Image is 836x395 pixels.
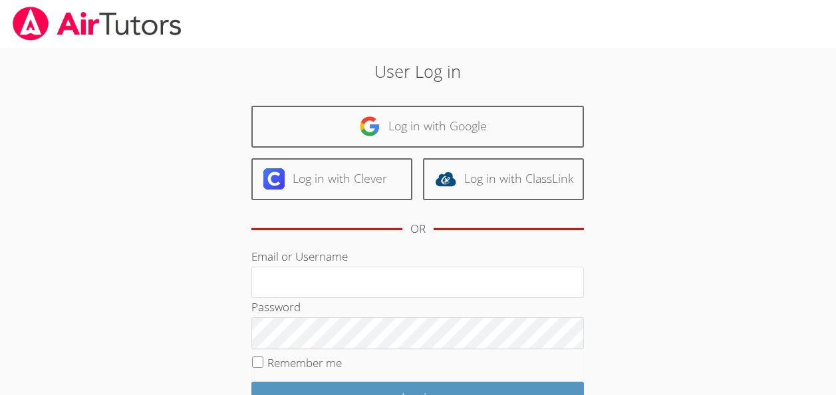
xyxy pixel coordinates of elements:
[251,106,584,148] a: Log in with Google
[267,355,342,370] label: Remember me
[359,116,380,137] img: google-logo-50288ca7cdecda66e5e0955fdab243c47b7ad437acaf1139b6f446037453330a.svg
[423,158,584,200] a: Log in with ClassLink
[11,7,183,41] img: airtutors_banner-c4298cdbf04f3fff15de1276eac7730deb9818008684d7c2e4769d2f7ddbe033.png
[435,168,456,190] img: classlink-logo-d6bb404cc1216ec64c9a2012d9dc4662098be43eaf13dc465df04b49fa7ab582.svg
[251,158,412,200] a: Log in with Clever
[410,219,426,239] div: OR
[192,59,644,84] h2: User Log in
[251,299,301,315] label: Password
[251,249,348,264] label: Email or Username
[263,168,285,190] img: clever-logo-6eab21bc6e7a338710f1a6ff85c0baf02591cd810cc4098c63d3a4b26e2feb20.svg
